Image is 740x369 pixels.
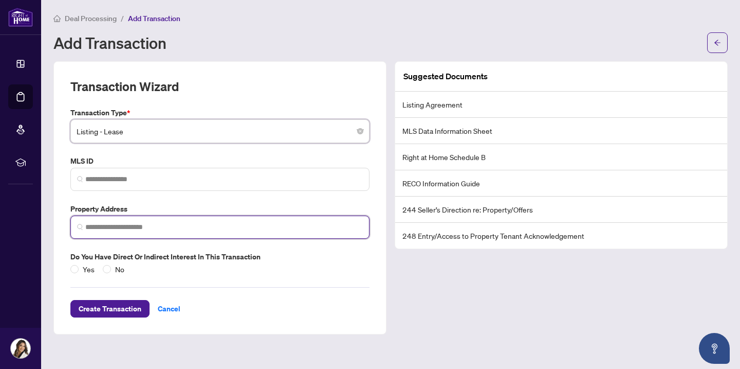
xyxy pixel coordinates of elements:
button: Open asap [699,333,730,364]
img: search_icon [77,176,83,182]
li: 248 Entry/Access to Property Tenant Acknowledgement [395,223,727,249]
li: 244 Seller’s Direction re: Property/Offers [395,197,727,223]
h2: Transaction Wizard [70,78,179,95]
li: Listing Agreement [395,92,727,118]
span: No [111,263,128,275]
img: search_icon [77,224,83,230]
img: Profile Icon [11,339,30,358]
li: Right at Home Schedule B [395,144,727,170]
h1: Add Transaction [53,34,166,51]
img: logo [8,8,33,27]
label: Property Address [70,203,369,215]
label: Transaction Type [70,107,369,118]
span: Add Transaction [128,14,180,23]
li: RECO Information Guide [395,170,727,197]
span: Create Transaction [79,301,141,317]
article: Suggested Documents [403,70,488,83]
span: arrow-left [714,39,721,46]
li: MLS Data Information Sheet [395,118,727,144]
button: Cancel [150,300,189,318]
span: Cancel [158,301,180,317]
span: Yes [79,263,99,275]
span: close-circle [357,128,363,134]
span: home [53,15,61,22]
button: Create Transaction [70,300,150,318]
li: / [121,12,124,24]
span: Listing - Lease [77,121,363,141]
label: MLS ID [70,155,369,167]
label: Do you have direct or indirect interest in this transaction [70,251,369,262]
span: Deal Processing [65,14,117,23]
